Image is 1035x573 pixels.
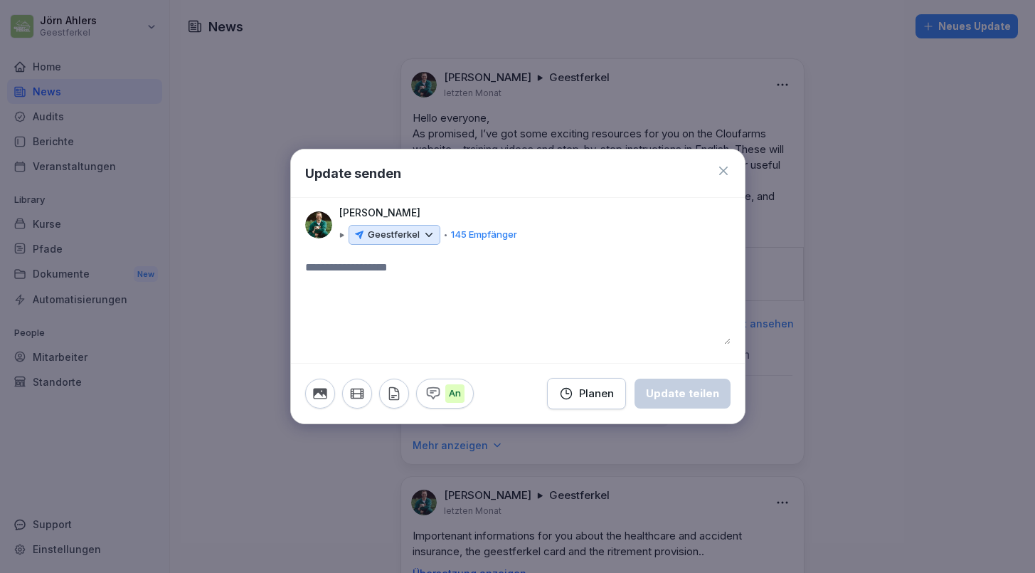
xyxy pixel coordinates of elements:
[368,228,420,242] p: Geestferkel
[305,211,332,238] img: bjt6ac15zr3cwr6gyxmatz36.png
[305,164,401,183] h1: Update senden
[559,386,614,401] div: Planen
[451,228,517,242] p: 145 Empfänger
[547,378,626,409] button: Planen
[416,379,474,409] button: An
[635,379,731,409] button: Update teilen
[646,386,719,401] div: Update teilen
[339,205,420,221] p: [PERSON_NAME]
[445,384,465,403] p: An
